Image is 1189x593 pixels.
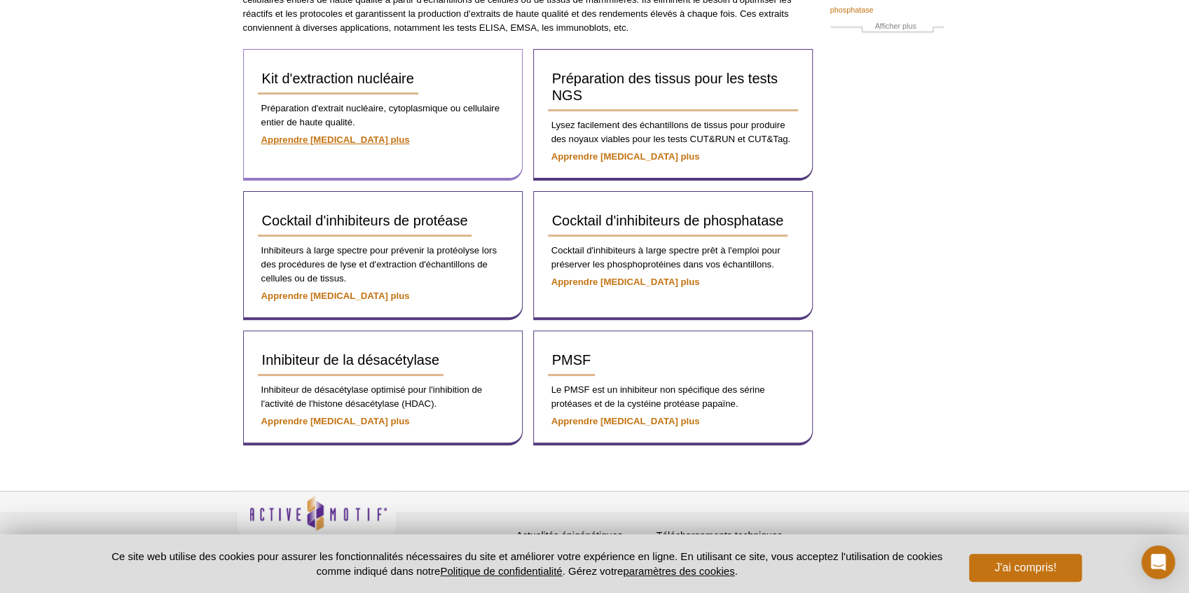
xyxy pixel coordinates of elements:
font: Inhibiteurs à large spectre pour prévenir la protéolyse lors des procédures de lyse et d'extracti... [261,245,497,284]
font: Inhibiteur de la désacétylase [262,352,440,368]
a: Politique de confidentialité [440,565,562,577]
a: Apprendre [MEDICAL_DATA] plus [261,416,410,426]
a: Apprendre [MEDICAL_DATA] plus [551,151,700,162]
a: Apprendre [MEDICAL_DATA] plus [261,291,410,301]
a: Apprendre [MEDICAL_DATA] plus [551,416,700,426]
a: Préparation des tissus pour les tests NGS [548,64,798,111]
font: Cocktail d'inhibiteurs à large spectre prêt à l'emploi pour préserver les phosphoprotéines dans v... [551,245,781,270]
a: Apprendre [MEDICAL_DATA] plus [551,277,700,287]
font: Afficher plus [874,22,916,30]
font: Préparation des tissus pour les tests NGS [552,71,778,103]
font: PMSF [552,352,591,368]
font: Lysez facilement des échantillons de tissus pour produire des noyaux viables pour les tests CUT&R... [551,120,791,144]
a: PMSF [548,345,596,376]
font: Ce site web utilise des cookies pour assurer les fonctionnalités nécessaires du site et améliorer... [111,550,942,577]
font: Cocktail d'inhibiteurs de protéase [262,213,468,228]
font: Le PMSF est un inhibiteur non spécifique des sérine protéases et de la cystéine protéase papaïne. [551,384,765,409]
a: Cocktail d'inhibiteurs de protéase [258,206,472,237]
table: Cliquez pour vérifier - Ce site a choisi Symantec SSL pour un commerce électronique sécurisé et d... [797,516,902,547]
font: J'ai compris! [994,561,1056,573]
img: Motif actif, [236,491,397,548]
font: . Gérez votre [563,565,624,577]
a: Kit d'extraction nucléaire [258,64,418,95]
font: Actualités épigénétiques [516,530,623,541]
font: . [735,565,738,577]
button: paramètres des cookies [623,565,734,577]
font: Kit d'extraction nucléaire [262,71,414,86]
font: Inhibiteur de désacétylase optimisé pour l'inhibition de l'activité de l'histone désacétylase (HD... [261,384,483,409]
font: Préparation d'extrait nucléaire, cytoplasmique ou cellulaire entier de haute qualité. [261,103,500,127]
div: Open Intercom Messenger [1141,545,1175,579]
a: Inhibiteur de la désacétylase [258,345,444,376]
font: Téléchargements techniques [657,530,783,541]
a: Cocktail d'inhibiteurs de phosphatase [548,206,788,237]
a: Apprendre [MEDICAL_DATA] plus [261,134,410,145]
a: Afficher plus [830,20,944,36]
button: J'ai compris! [969,554,1081,582]
font: Cocktail d'inhibiteurs de phosphatase [552,213,784,228]
a: politique de confidentialité [404,528,497,566]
